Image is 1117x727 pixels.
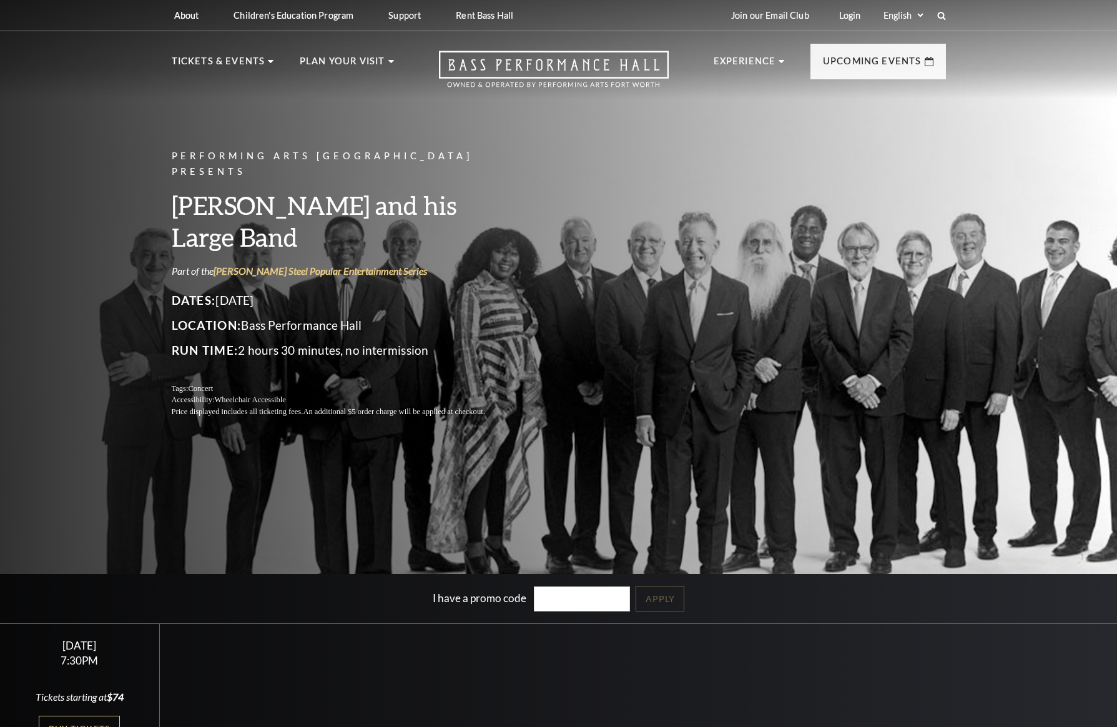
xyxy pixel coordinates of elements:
[172,293,216,307] span: Dates:
[214,265,427,277] a: [PERSON_NAME] Steel Popular Entertainment Series
[172,383,515,395] p: Tags:
[172,315,515,335] p: Bass Performance Hall
[15,690,144,704] div: Tickets starting at
[303,407,485,416] span: An additional $5 order charge will be applied at checkout.
[172,54,265,76] p: Tickets & Events
[172,394,515,406] p: Accessibility:
[823,54,922,76] p: Upcoming Events
[172,340,515,360] p: 2 hours 30 minutes, no intermission
[172,343,239,357] span: Run Time:
[456,10,513,21] p: Rent Bass Hall
[172,290,515,310] p: [DATE]
[172,189,515,253] h3: [PERSON_NAME] and his Large Band
[300,54,385,76] p: Plan Your Visit
[172,406,515,418] p: Price displayed includes all ticketing fees.
[172,318,242,332] span: Location:
[433,591,526,604] label: I have a promo code
[234,10,353,21] p: Children's Education Program
[214,395,285,404] span: Wheelchair Accessible
[188,384,213,393] span: Concert
[172,149,515,180] p: Performing Arts [GEOGRAPHIC_DATA] Presents
[172,264,515,278] p: Part of the
[107,691,124,703] span: $74
[881,9,925,21] select: Select:
[174,10,199,21] p: About
[714,54,776,76] p: Experience
[15,639,144,652] div: [DATE]
[388,10,421,21] p: Support
[15,655,144,666] div: 7:30PM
